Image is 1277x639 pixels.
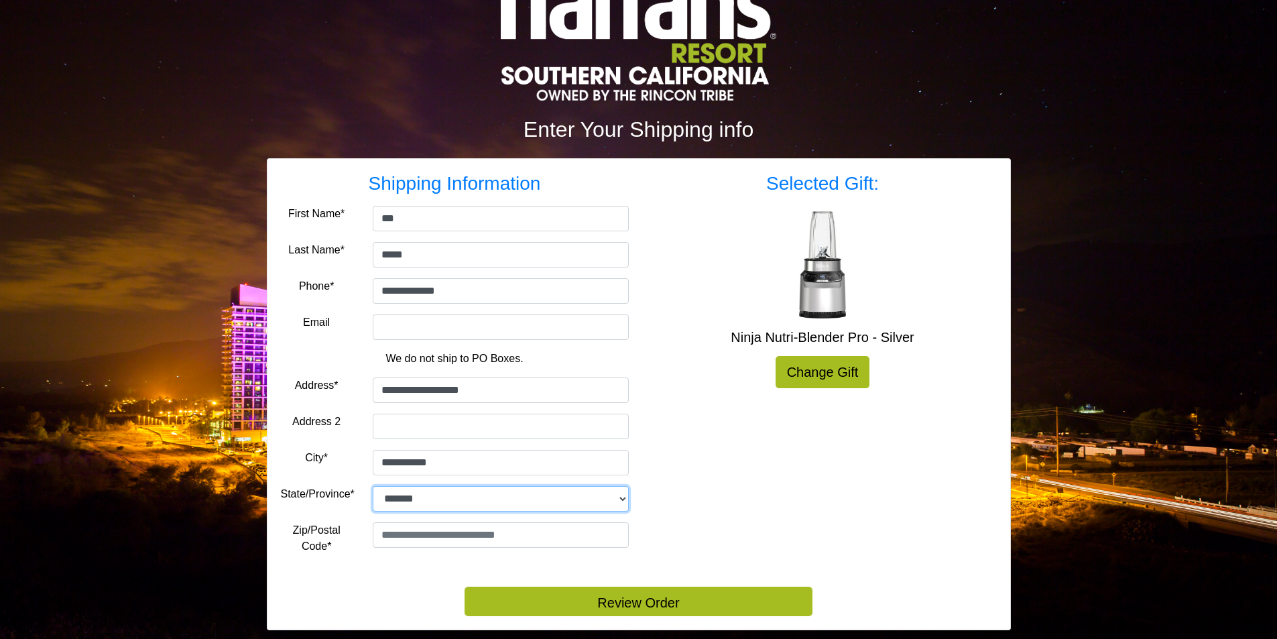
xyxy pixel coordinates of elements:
[299,278,335,294] label: Phone*
[769,211,876,318] img: Ninja Nutri-Blender Pro - Silver
[295,377,339,394] label: Address*
[288,206,345,222] label: First Name*
[281,486,355,502] label: State/Province*
[649,329,997,345] h5: Ninja Nutri-Blender Pro - Silver
[303,314,330,331] label: Email
[465,587,812,616] button: Review Order
[292,414,341,430] label: Address 2
[649,172,997,195] h3: Selected Gift:
[776,356,870,388] a: Change Gift
[281,172,629,195] h3: Shipping Information
[291,351,619,367] p: We do not ship to PO Boxes.
[281,522,353,555] label: Zip/Postal Code*
[267,117,1011,142] h2: Enter Your Shipping info
[305,450,328,466] label: City*
[288,242,345,258] label: Last Name*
